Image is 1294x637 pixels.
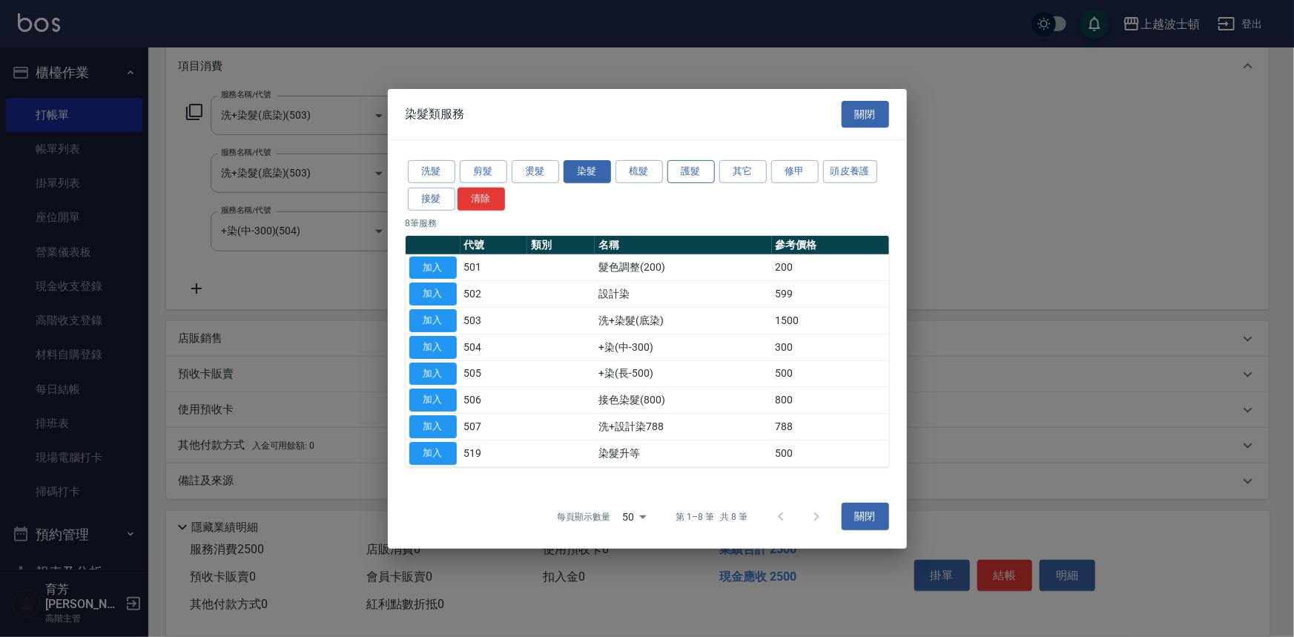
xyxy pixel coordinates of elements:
[460,160,507,183] button: 剪髮
[772,307,889,334] td: 1500
[772,334,889,360] td: 300
[461,413,528,440] td: 507
[409,415,457,438] button: 加入
[527,235,595,254] th: 類別
[842,100,889,128] button: 關閉
[461,387,528,414] td: 506
[595,281,772,308] td: 設計染
[615,160,663,183] button: 梳髮
[406,107,465,122] span: 染髮類服務
[409,442,457,465] button: 加入
[406,216,889,229] p: 8 筆服務
[461,307,528,334] td: 503
[408,188,455,211] button: 接髮
[595,413,772,440] td: 洗+設計染788
[595,387,772,414] td: 接色染髮(800)
[772,360,889,387] td: 500
[676,510,747,524] p: 第 1–8 筆 共 8 筆
[461,254,528,281] td: 501
[461,235,528,254] th: 代號
[595,307,772,334] td: 洗+染髮(底染)
[772,413,889,440] td: 788
[409,389,457,412] button: 加入
[595,334,772,360] td: +染(中-300)
[595,254,772,281] td: 髮色調整(200)
[408,160,455,183] button: 洗髮
[595,360,772,387] td: +染(長-500)
[409,362,457,385] button: 加入
[557,510,610,524] p: 每頁顯示數量
[461,334,528,360] td: 504
[823,160,878,183] button: 頭皮養護
[409,283,457,306] button: 加入
[461,281,528,308] td: 502
[842,503,889,530] button: 關閉
[772,281,889,308] td: 599
[409,256,457,279] button: 加入
[772,440,889,466] td: 500
[458,188,505,211] button: 清除
[409,309,457,332] button: 加入
[772,254,889,281] td: 200
[719,160,767,183] button: 其它
[616,496,652,536] div: 50
[461,360,528,387] td: 505
[667,160,715,183] button: 護髮
[461,440,528,466] td: 519
[595,235,772,254] th: 名稱
[595,440,772,466] td: 染髮升等
[772,387,889,414] td: 800
[772,235,889,254] th: 參考價格
[512,160,559,183] button: 燙髮
[409,336,457,359] button: 加入
[771,160,819,183] button: 修甲
[564,160,611,183] button: 染髮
